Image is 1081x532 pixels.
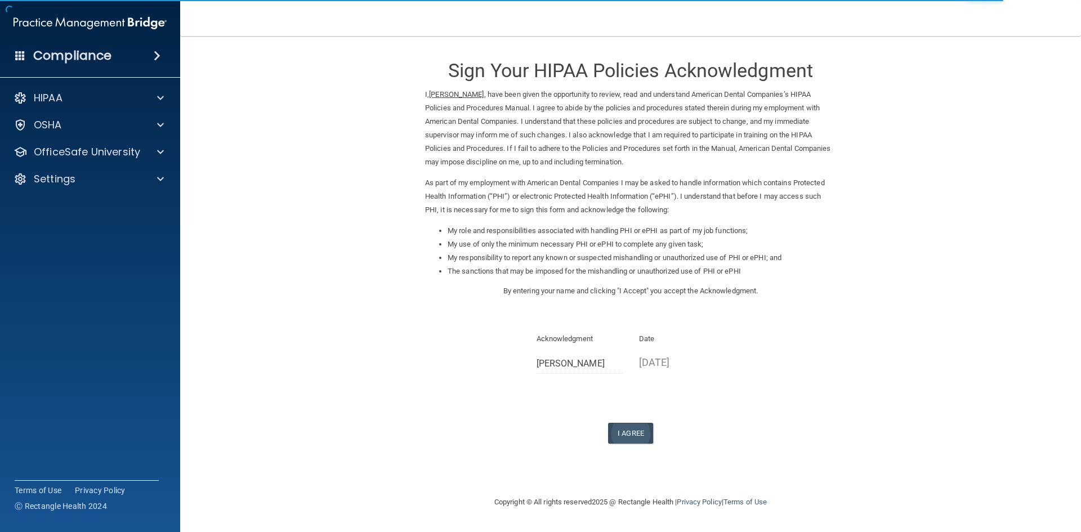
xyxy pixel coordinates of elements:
img: PMB logo [14,12,167,34]
li: My role and responsibilities associated with handling PHI or ePHI as part of my job functions; [448,224,836,238]
li: My use of only the minimum necessary PHI or ePHI to complete any given task; [448,238,836,251]
li: The sanctions that may be imposed for the mishandling or unauthorized use of PHI or ePHI [448,265,836,278]
li: My responsibility to report any known or suspected mishandling or unauthorized use of PHI or ePHI... [448,251,836,265]
a: HIPAA [14,91,164,105]
p: [DATE] [639,353,725,372]
button: I Agree [608,423,653,444]
a: OSHA [14,118,164,132]
p: As part of my employment with American Dental Companies I may be asked to handle information whic... [425,176,836,217]
p: Date [639,332,725,346]
a: Privacy Policy [75,485,126,496]
h3: Sign Your HIPAA Policies Acknowledgment [425,60,836,81]
span: Ⓒ Rectangle Health 2024 [15,500,107,512]
p: I, , have been given the opportunity to review, read and understand American Dental Companies’s H... [425,88,836,169]
a: OfficeSafe University [14,145,164,159]
p: Settings [34,172,75,186]
p: OfficeSafe University [34,145,140,159]
h4: Compliance [33,48,111,64]
a: Terms of Use [723,498,767,506]
a: Privacy Policy [677,498,721,506]
input: Full Name [537,353,623,374]
div: Copyright © All rights reserved 2025 @ Rectangle Health | | [425,484,836,520]
p: By entering your name and clicking "I Accept" you accept the Acknowledgment. [425,284,836,298]
a: Terms of Use [15,485,61,496]
p: HIPAA [34,91,62,105]
p: OSHA [34,118,62,132]
ins: [PERSON_NAME] [429,90,484,99]
a: Settings [14,172,164,186]
p: Acknowledgment [537,332,623,346]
